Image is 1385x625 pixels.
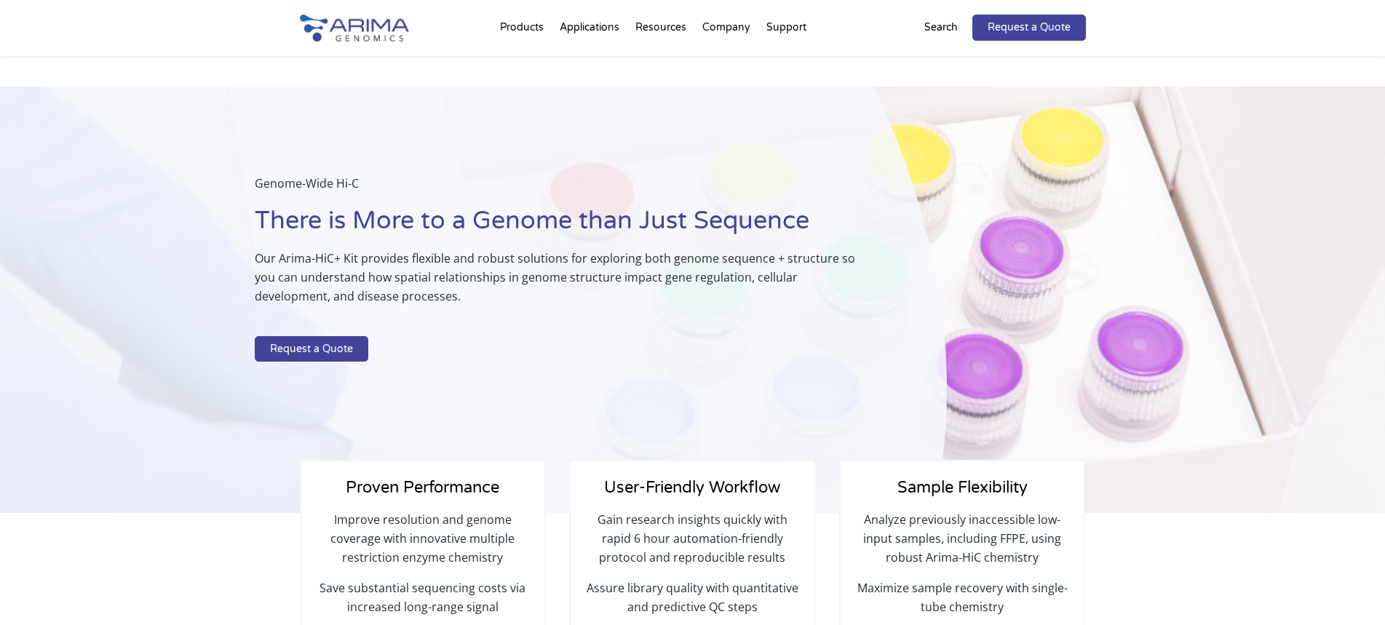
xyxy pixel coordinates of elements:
[972,15,1086,41] a: Request a Quote
[255,204,874,249] h1: There is More to a Genome than Just Sequence
[924,18,958,37] p: Search
[255,336,368,362] a: Request a Quote
[604,478,780,497] span: User-Friendly Workflow
[897,478,1028,497] span: Sample Flexibility
[585,510,799,578] p: Gain research insights quickly with rapid 6 hour automation-friendly protocol and reproducible re...
[316,510,530,578] p: Improve resolution and genome coverage with innovative multiple restriction enzyme chemistry
[255,174,874,204] p: Genome-Wide Hi-C
[316,578,530,616] p: Save substantial sequencing costs via increased long-range signal
[855,510,1069,578] p: Analyze previously inaccessible low-input samples, including FFPE, using robust Arima-HiC chemistry
[585,578,799,616] p: Assure library quality with quantitative and predictive QC steps
[346,478,499,497] span: Proven Performance
[255,249,874,317] p: Our Arima-HiC+ Kit provides flexible and robust solutions for exploring both genome sequence + st...
[300,15,409,41] img: Arima-Genomics-logo
[855,578,1069,616] p: Maximize sample recovery with single-tube chemistry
